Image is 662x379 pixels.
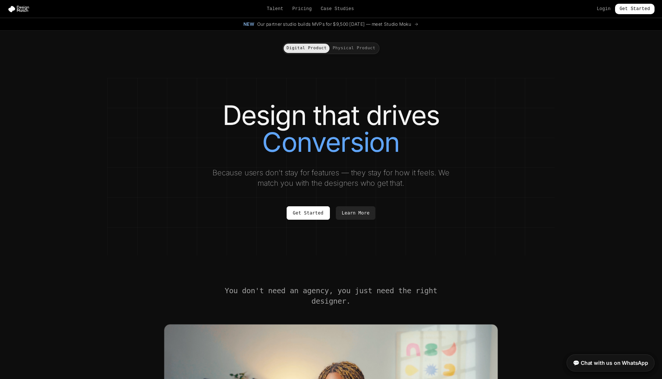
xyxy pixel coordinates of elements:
[615,4,655,14] a: Get Started
[330,44,378,53] button: Physical Product
[287,206,330,220] a: Get Started
[7,5,33,13] img: Design Match
[321,6,354,12] a: Case Studies
[262,129,400,156] span: Conversion
[224,285,438,306] h2: You don't need an agency, you just need the right designer.
[267,6,284,12] a: Talent
[292,6,312,12] a: Pricing
[567,354,655,372] a: 💬 Chat with us on WhatsApp
[597,6,611,12] a: Login
[257,21,411,27] span: Our partner studio builds MVPs for $9,500 [DATE] — meet Studio Moku
[122,102,540,156] h1: Design that drives
[336,206,376,220] a: Learn More
[284,44,330,53] button: Digital Product
[243,21,254,27] span: New
[206,167,456,188] p: Because users don't stay for features — they stay for how it feels. We match you with the designe...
